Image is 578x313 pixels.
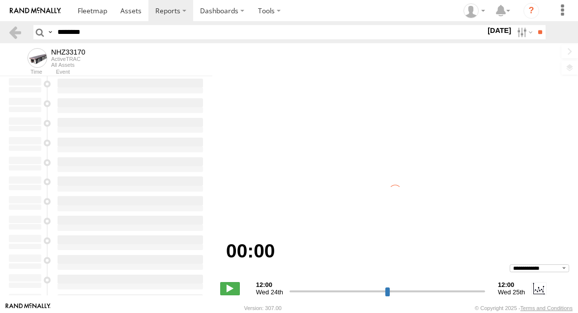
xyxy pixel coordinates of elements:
[460,3,489,18] div: Zulema McIntosch
[51,48,86,56] div: NHZ33170 - View Asset History
[46,25,54,39] label: Search Query
[513,25,534,39] label: Search Filter Options
[244,305,282,311] div: Version: 307.00
[5,303,51,313] a: Visit our Website
[8,25,22,39] a: Back to previous Page
[256,281,283,288] strong: 12:00
[520,305,573,311] a: Terms and Conditions
[256,288,283,296] span: Wed 24th
[10,7,61,14] img: rand-logo.svg
[498,288,525,296] span: Wed 25th
[486,25,513,36] label: [DATE]
[220,282,240,295] label: Play/Stop
[8,70,42,75] div: Time
[51,56,86,62] div: ActiveTRAC
[51,62,86,68] div: All Assets
[498,281,525,288] strong: 12:00
[523,3,539,19] i: ?
[56,70,212,75] div: Event
[475,305,573,311] div: © Copyright 2025 -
